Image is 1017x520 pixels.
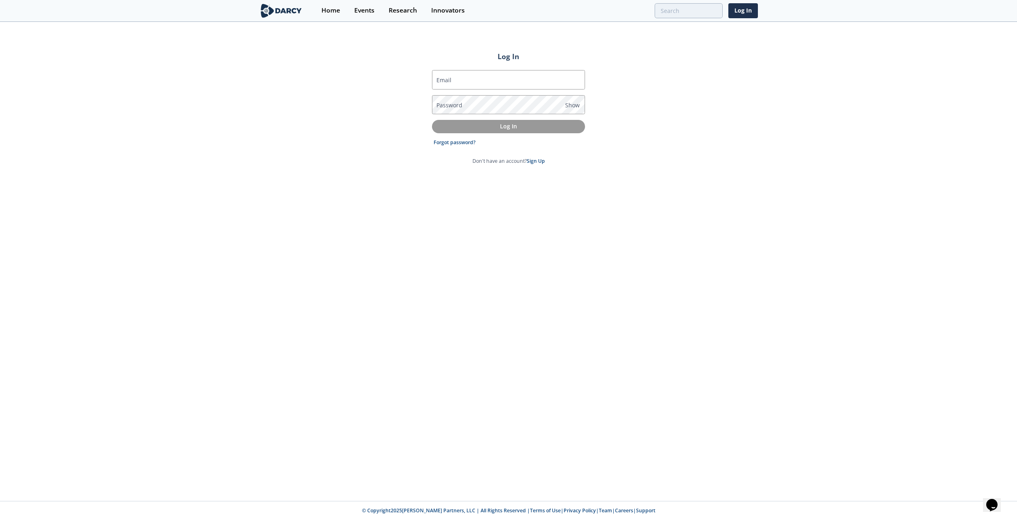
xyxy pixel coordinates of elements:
[530,507,561,514] a: Terms of Use
[436,101,462,109] label: Password
[599,507,612,514] a: Team
[321,7,340,14] div: Home
[983,488,1009,512] iframe: chat widget
[259,4,303,18] img: logo-wide.svg
[615,507,633,514] a: Careers
[436,76,451,84] label: Email
[354,7,374,14] div: Events
[564,507,596,514] a: Privacy Policy
[527,158,545,164] a: Sign Up
[438,122,579,130] p: Log In
[432,51,585,62] h2: Log In
[432,120,585,133] button: Log In
[472,158,545,165] p: Don't have an account?
[728,3,758,18] a: Log In
[209,507,808,514] p: © Copyright 2025 [PERSON_NAME] Partners, LLC | All Rights Reserved | | | | |
[565,101,580,109] span: Show
[389,7,417,14] div: Research
[636,507,655,514] a: Support
[434,139,476,146] a: Forgot password?
[431,7,465,14] div: Innovators
[655,3,723,18] input: Advanced Search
